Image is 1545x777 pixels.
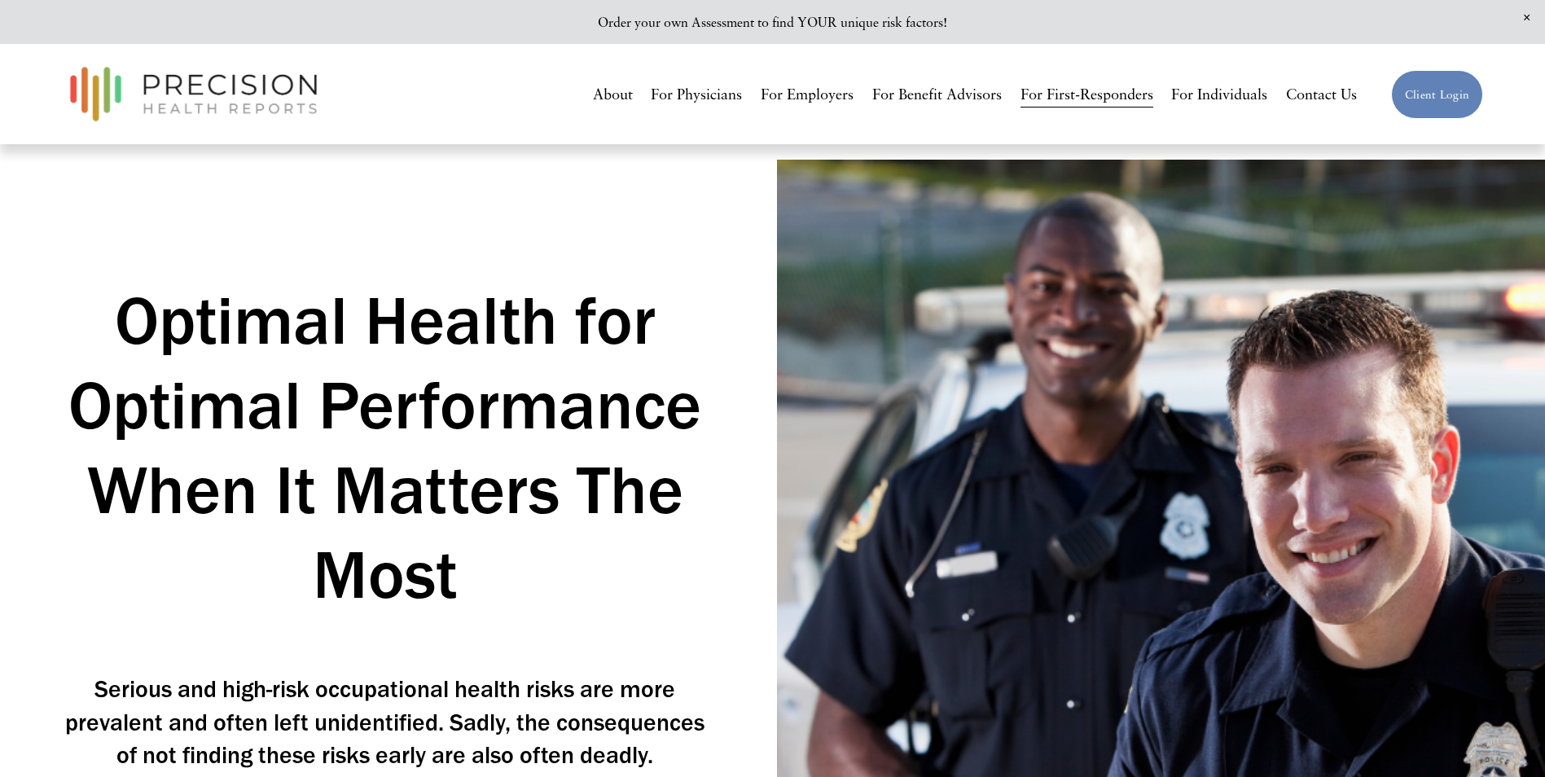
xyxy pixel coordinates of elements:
a: For First-Responders [1020,80,1153,110]
img: Precision Health Reports [62,59,326,129]
a: Contact Us [1286,80,1357,110]
a: For Employers [761,80,854,110]
a: Client Login [1391,70,1483,119]
a: For Benefit Advisors [872,80,1002,110]
span: Serious and high-risk occupational health risks are more prevalent and often left unidentified. S... [65,674,710,769]
h1: Optimal Health for Optimal Performance When It Matters The Most [62,278,709,616]
a: About [593,80,633,110]
a: For Individuals [1171,80,1267,110]
a: For Physicians [651,80,742,110]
